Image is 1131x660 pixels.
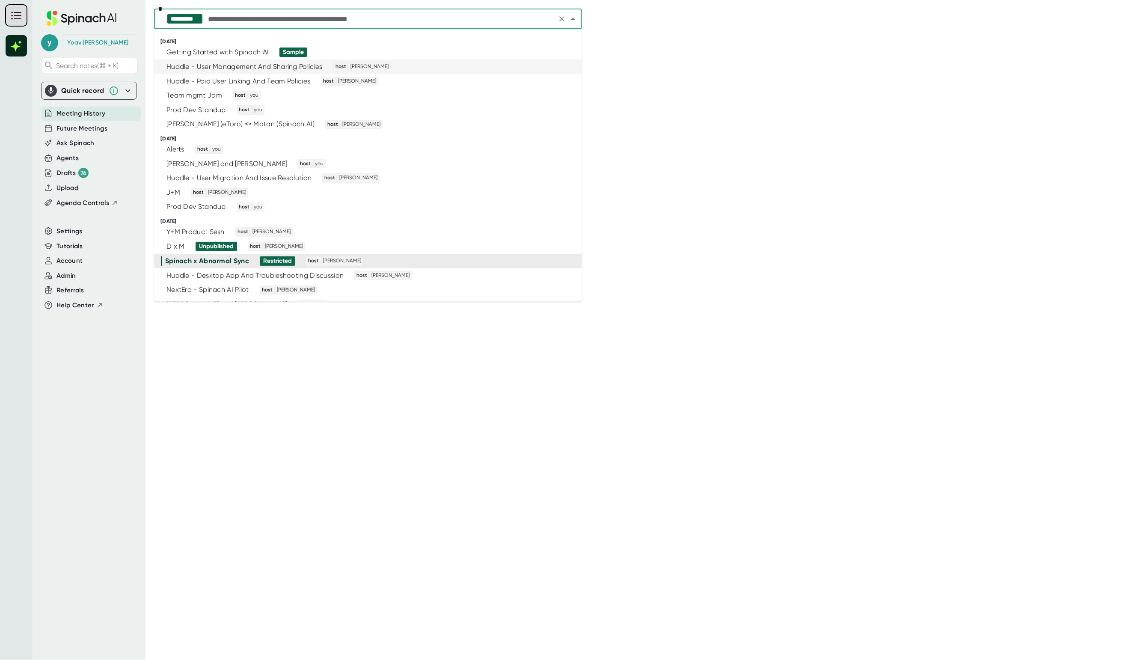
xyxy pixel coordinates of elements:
[41,34,58,51] span: y
[56,153,79,163] button: Agents
[199,243,234,250] div: Unpublished
[567,13,579,25] button: Close
[314,160,325,168] span: you
[252,203,264,211] span: you
[56,241,83,251] button: Tutorials
[338,174,379,182] span: [PERSON_NAME]
[237,106,251,114] span: host
[166,174,312,182] div: Huddle - User Migration And Issue Resolution
[166,48,269,56] div: Getting Started with Spinach AI
[349,63,390,71] span: [PERSON_NAME]
[56,109,105,119] button: Meeting History
[56,62,119,70] span: Search notes (⌘ + K)
[322,77,335,85] span: host
[249,243,262,250] span: host
[237,203,251,211] span: host
[56,256,83,266] button: Account
[251,228,292,236] span: [PERSON_NAME]
[236,228,249,236] span: host
[283,48,304,56] div: Sample
[56,198,118,208] button: Agenda Controls
[166,242,185,251] div: D x M
[61,86,104,95] div: Quick record
[556,13,568,25] button: Clear
[252,106,264,114] span: you
[166,160,287,168] div: [PERSON_NAME] and [PERSON_NAME]
[166,285,249,294] div: NextEra - Spinach AI Pilot
[196,146,209,153] span: host
[276,286,316,294] span: [PERSON_NAME]
[56,226,83,236] button: Settings
[207,189,247,196] span: [PERSON_NAME]
[78,168,89,178] div: 76
[299,160,312,168] span: host
[166,202,226,211] div: Prod Dev Standup
[166,106,226,114] div: Prod Dev Standup
[211,146,222,153] span: you
[166,188,180,197] div: J+M
[56,198,109,208] span: Agenda Controls
[234,92,247,99] span: host
[56,300,103,310] button: Help Center
[299,300,312,308] span: host
[370,272,411,279] span: [PERSON_NAME]
[56,285,84,295] button: Referrals
[166,91,222,100] div: Team mgmt Jam
[334,63,347,71] span: host
[166,120,315,128] div: [PERSON_NAME] (eToro) <> Matan (Spinach AI)
[355,272,368,279] span: host
[56,300,94,310] span: Help Center
[263,257,292,265] div: Restricted
[322,257,362,265] span: [PERSON_NAME]
[307,257,320,265] span: host
[323,174,336,182] span: host
[45,82,133,99] div: Quick record
[160,136,582,142] div: [DATE]
[166,77,310,86] div: Huddle - Paid User Linking And Team Policies
[166,271,344,280] div: Huddle - Desktop App And Troubleshooting Discussion
[314,300,325,308] span: you
[192,189,205,196] span: host
[56,271,76,281] button: Admin
[56,168,89,178] button: Drafts 76
[337,77,377,85] span: [PERSON_NAME]
[341,121,382,128] span: [PERSON_NAME]
[67,39,128,47] div: Yoav Grossman
[261,286,274,294] span: host
[56,138,95,148] button: Ask Spinach
[166,62,323,71] div: Huddle - User Management And Sharing Policies
[326,121,339,128] span: host
[166,145,184,154] div: Alerts
[166,300,287,309] div: [PERSON_NAME] and [PERSON_NAME]
[165,257,249,265] div: Spinach x Abnormal Sync
[264,243,304,250] span: [PERSON_NAME]
[249,92,260,99] span: you
[160,39,582,45] div: [DATE]
[56,183,78,193] button: Upload
[56,124,107,134] button: Future Meetings
[56,168,89,178] div: Drafts
[166,228,225,236] div: Y+M Product Sesh
[160,218,582,225] div: [DATE]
